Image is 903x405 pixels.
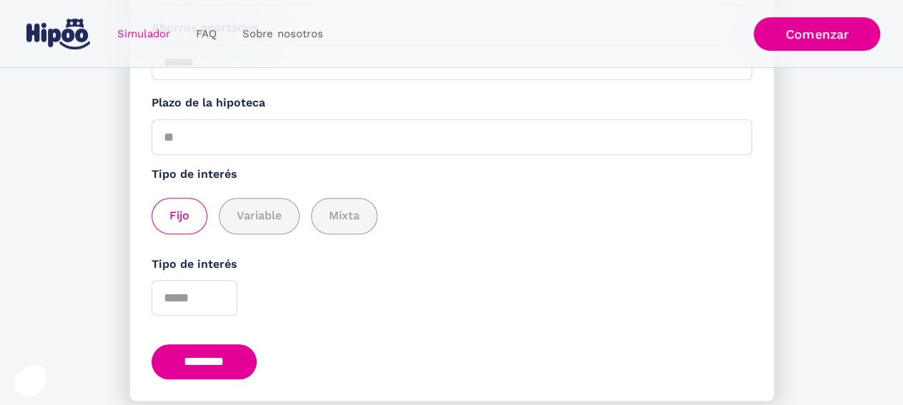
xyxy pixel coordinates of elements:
[230,20,335,48] a: Sobre nosotros
[152,198,752,234] div: add_description_here
[152,256,752,274] label: Tipo de interés
[152,166,752,184] label: Tipo de interés
[183,20,230,48] a: FAQ
[104,20,183,48] a: Simulador
[237,207,282,225] span: Variable
[152,94,752,112] label: Plazo de la hipoteca
[23,13,93,55] a: home
[169,207,189,225] span: Fijo
[754,17,880,51] a: Comenzar
[329,207,360,225] span: Mixta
